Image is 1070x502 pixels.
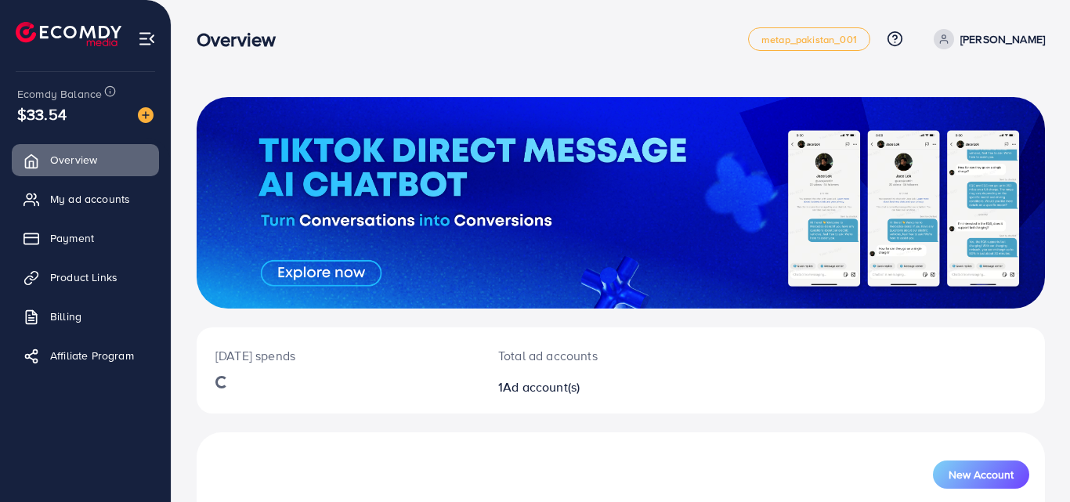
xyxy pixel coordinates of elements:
[12,144,159,175] a: Overview
[17,86,102,102] span: Ecomdy Balance
[748,27,870,51] a: metap_pakistan_001
[498,380,673,395] h2: 1
[498,346,673,365] p: Total ad accounts
[949,469,1014,480] span: New Account
[12,262,159,293] a: Product Links
[960,30,1045,49] p: [PERSON_NAME]
[761,34,857,45] span: metap_pakistan_001
[50,309,81,324] span: Billing
[927,29,1045,49] a: [PERSON_NAME]
[16,22,121,46] img: logo
[50,152,97,168] span: Overview
[50,348,134,363] span: Affiliate Program
[138,107,154,123] img: image
[12,183,159,215] a: My ad accounts
[503,378,580,395] span: Ad account(s)
[12,301,159,332] a: Billing
[138,30,156,48] img: menu
[50,191,130,207] span: My ad accounts
[215,346,461,365] p: [DATE] spends
[12,340,159,371] a: Affiliate Program
[50,230,94,246] span: Payment
[17,103,67,125] span: $33.54
[50,269,117,285] span: Product Links
[12,222,159,254] a: Payment
[197,28,288,51] h3: Overview
[933,460,1029,489] button: New Account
